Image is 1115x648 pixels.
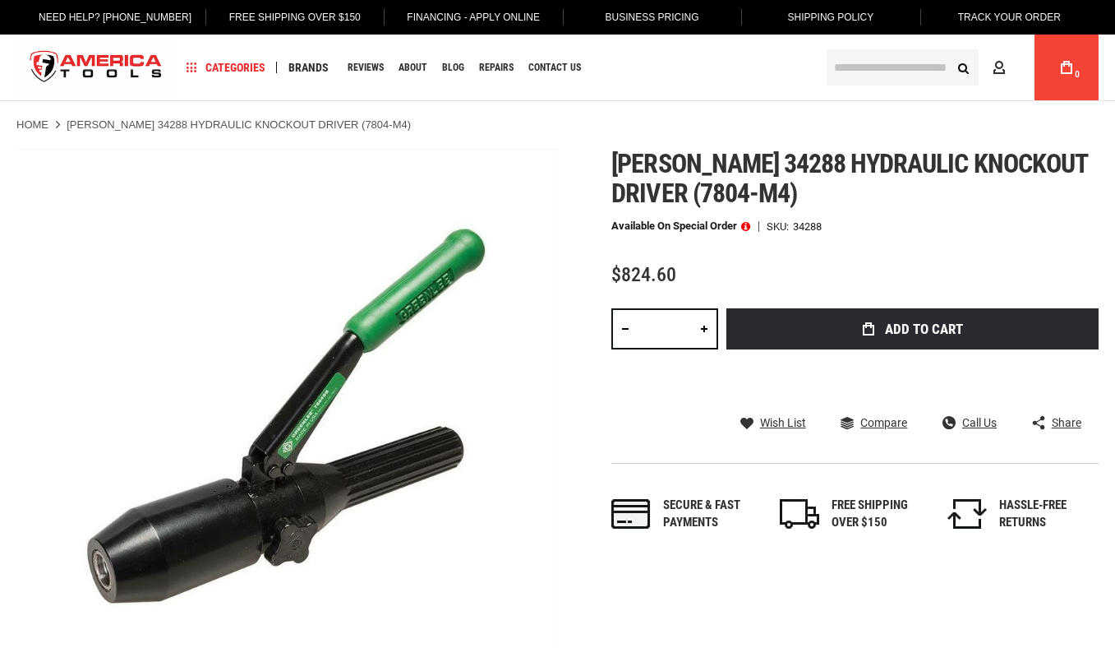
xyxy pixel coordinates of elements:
[348,62,384,72] span: Reviews
[521,57,588,79] a: Contact Us
[740,415,806,430] a: Wish List
[611,499,651,529] img: payments
[947,499,987,529] img: returns
[788,12,874,23] span: Shipping Policy
[832,497,931,532] div: FREE SHIPPING OVER $150
[1075,70,1080,79] span: 0
[179,57,273,79] a: Categories
[16,118,48,132] a: Home
[947,52,979,83] button: Search
[760,417,806,428] span: Wish List
[663,497,763,532] div: Secure & fast payments
[187,62,265,73] span: Categories
[962,417,997,428] span: Call Us
[391,57,435,79] a: About
[1052,417,1081,428] span: Share
[67,118,411,131] strong: [PERSON_NAME] 34288 HYDRAULIC KNOCKOUT DRIVER (7804-M4)
[723,354,1102,361] iframe: Secure express checkout frame
[611,263,676,286] span: $824.60
[767,221,793,232] strong: SKU
[281,57,336,79] a: Brands
[793,221,822,232] div: 34288
[999,497,1099,532] div: HASSLE-FREE RETURNS
[16,37,176,99] a: store logo
[399,62,427,72] span: About
[611,220,750,232] p: Available on Special Order
[472,57,521,79] a: Repairs
[1051,35,1082,100] a: 0
[726,308,1099,349] button: Add to Cart
[435,57,472,79] a: Blog
[780,499,819,529] img: shipping
[340,57,391,79] a: Reviews
[442,62,464,72] span: Blog
[528,62,581,72] span: Contact Us
[288,62,329,73] span: Brands
[611,148,1087,209] span: [PERSON_NAME] 34288 hydraulic knockout driver (7804-m4)
[860,417,907,428] span: Compare
[942,415,997,430] a: Call Us
[16,37,176,99] img: America Tools
[841,415,907,430] a: Compare
[885,322,963,336] span: Add to Cart
[479,62,514,72] span: Repairs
